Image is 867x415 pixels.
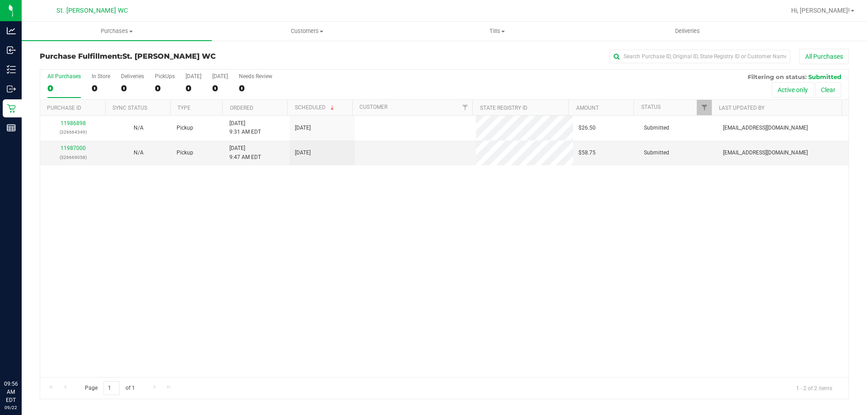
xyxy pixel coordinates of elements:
a: Deliveries [592,22,783,41]
span: Hi, [PERSON_NAME]! [791,7,850,14]
a: Filter [697,100,712,115]
iframe: Resource center [9,343,36,370]
span: Not Applicable [134,125,144,131]
span: Submitted [808,73,841,80]
span: $58.75 [578,149,596,157]
span: St. [PERSON_NAME] WC [56,7,128,14]
button: N/A [134,124,144,132]
div: [DATE] [212,73,228,79]
input: 1 [103,381,120,395]
div: 0 [92,83,110,93]
span: Submitted [644,124,669,132]
h3: Purchase Fulfillment: [40,52,309,61]
span: Deliveries [663,27,712,35]
span: Page of 1 [77,381,142,395]
a: Last Updated By [719,105,764,111]
a: Customer [359,104,387,110]
a: Customers [212,22,402,41]
inline-svg: Analytics [7,26,16,35]
inline-svg: Reports [7,123,16,132]
inline-svg: Inventory [7,65,16,74]
button: All Purchases [799,49,849,64]
span: [EMAIL_ADDRESS][DOMAIN_NAME] [723,149,808,157]
div: 0 [186,83,201,93]
button: Active only [772,82,814,98]
span: [EMAIL_ADDRESS][DOMAIN_NAME] [723,124,808,132]
inline-svg: Retail [7,104,16,113]
span: [DATE] [295,124,311,132]
a: Purchase ID [47,105,81,111]
a: Status [641,104,661,110]
a: 11987000 [61,145,86,151]
span: Tills [402,27,592,35]
div: 0 [155,83,175,93]
a: Tills [402,22,592,41]
div: 0 [121,83,144,93]
span: Customers [212,27,401,35]
a: State Registry ID [480,105,527,111]
div: 0 [47,83,81,93]
button: Clear [815,82,841,98]
p: (326664349) [46,128,100,136]
a: 11986898 [61,120,86,126]
a: Scheduled [295,104,336,111]
button: N/A [134,149,144,157]
span: Not Applicable [134,149,144,156]
div: Deliveries [121,73,144,79]
span: St. [PERSON_NAME] WC [122,52,216,61]
span: Pickup [177,124,193,132]
a: Filter [457,100,472,115]
a: Amount [576,105,599,111]
span: Filtering on status: [748,73,806,80]
span: Submitted [644,149,669,157]
inline-svg: Inbound [7,46,16,55]
p: (326669058) [46,153,100,162]
inline-svg: Outbound [7,84,16,93]
div: 0 [212,83,228,93]
span: Pickup [177,149,193,157]
span: 1 - 2 of 2 items [789,381,839,395]
span: [DATE] [295,149,311,157]
div: All Purchases [47,73,81,79]
div: In Store [92,73,110,79]
div: [DATE] [186,73,201,79]
p: 09/22 [4,404,18,411]
div: PickUps [155,73,175,79]
a: Type [177,105,191,111]
span: Purchases [22,27,212,35]
input: Search Purchase ID, Original ID, State Registry ID or Customer Name... [610,50,790,63]
span: [DATE] 9:31 AM EDT [229,119,261,136]
div: 0 [239,83,272,93]
a: Ordered [230,105,253,111]
a: Purchases [22,22,212,41]
div: Needs Review [239,73,272,79]
a: Sync Status [112,105,147,111]
span: $26.50 [578,124,596,132]
p: 09:56 AM EDT [4,380,18,404]
span: [DATE] 9:47 AM EDT [229,144,261,161]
